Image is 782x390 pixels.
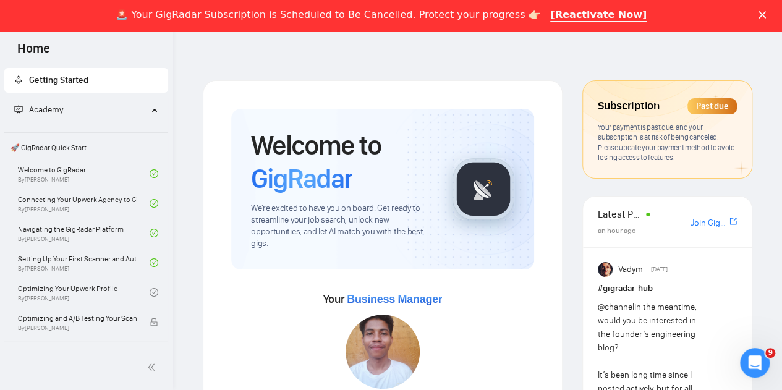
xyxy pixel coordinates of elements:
[740,348,770,378] iframe: Intercom live chat
[29,104,63,115] span: Academy
[6,135,167,160] span: 🚀 GigRadar Quick Start
[251,129,433,195] h1: Welcome to
[14,105,23,114] span: fund-projection-screen
[598,226,636,235] span: an hour ago
[14,104,63,115] span: Academy
[150,288,158,297] span: check-circle
[453,158,514,220] img: gigradar-logo.png
[759,11,771,19] div: Close
[765,348,775,358] span: 9
[598,262,613,277] img: Vadym
[116,9,540,21] div: 🚨 Your GigRadar Subscription is Scheduled to Be Cancelled. Protect your progress 👉🏻
[4,68,168,93] li: Getting Started
[687,98,737,114] div: Past due
[650,264,667,275] span: [DATE]
[150,258,158,267] span: check-circle
[29,75,88,85] span: Getting Started
[598,282,737,295] h1: # gigradar-hub
[729,216,737,227] a: export
[691,216,727,230] a: Join GigRadar Slack Community
[18,279,150,306] a: Optimizing Your Upwork ProfileBy[PERSON_NAME]
[147,361,159,373] span: double-left
[18,160,150,187] a: Welcome to GigRadarBy[PERSON_NAME]
[729,216,737,226] span: export
[598,206,642,222] span: Latest Posts from the GigRadar Community
[251,162,352,195] span: GigRadar
[18,249,150,276] a: Setting Up Your First Scanner and Auto-BidderBy[PERSON_NAME]
[618,263,643,276] span: Vadym
[18,190,150,217] a: Connecting Your Upwork Agency to GigRadarBy[PERSON_NAME]
[150,199,158,208] span: check-circle
[598,96,659,117] span: Subscription
[7,40,60,66] span: Home
[18,219,150,247] a: Navigating the GigRadar PlatformBy[PERSON_NAME]
[347,293,442,305] span: Business Manager
[150,318,158,326] span: lock
[18,324,137,332] span: By [PERSON_NAME]
[251,203,433,250] span: We're excited to have you on board. Get ready to streamline your job search, unlock new opportuni...
[150,229,158,237] span: check-circle
[598,302,634,312] span: @channel
[14,75,23,84] span: rocket
[18,312,137,324] span: Optimizing and A/B Testing Your Scanner for Better Results
[323,292,443,306] span: Your
[598,122,734,163] span: Your payment is past due, and your subscription is at risk of being canceled. Please update your ...
[550,9,647,22] a: [Reactivate Now]
[346,315,420,389] img: 1701268900228-WhatsApp%20Image%202023-10-26%20at%2020.25.47.jpeg
[150,169,158,178] span: check-circle
[6,344,167,368] span: 👑 Agency Success with GigRadar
